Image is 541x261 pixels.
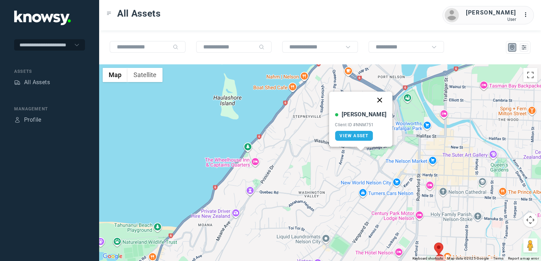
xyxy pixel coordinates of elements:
div: Profile [14,117,21,123]
a: ProfileProfile [14,116,41,124]
div: All Assets [24,78,50,87]
img: avatar.png [445,8,459,22]
button: Map camera controls [523,213,537,227]
div: Search [259,44,264,50]
a: Open this area in Google Maps (opens a new window) [101,252,124,261]
div: [PERSON_NAME] [466,8,516,17]
div: List [521,44,527,51]
div: Toggle Menu [107,11,112,16]
div: : [523,11,532,20]
a: View Asset [335,131,373,141]
button: Drag Pegman onto the map to open Street View [523,238,537,253]
tspan: ... [524,12,531,17]
a: AssetsAll Assets [14,78,50,87]
img: Application Logo [14,11,71,25]
a: Terms (opens in new tab) [493,256,504,260]
div: : [523,11,532,19]
div: Management [14,106,85,112]
div: [PERSON_NAME] [342,110,386,119]
button: Close [371,92,388,109]
button: Show street map [103,68,127,82]
img: Google [101,252,124,261]
div: User [466,17,516,22]
button: Show satellite imagery [127,68,163,82]
span: All Assets [117,7,161,20]
span: Map data ©2025 Google [447,256,489,260]
div: Assets [14,79,21,86]
a: Report a map error [508,256,539,260]
div: Map [509,44,516,51]
div: Profile [24,116,41,124]
span: View Asset [340,133,368,138]
div: Client ID #NNM751 [335,122,386,127]
button: Keyboard shortcuts [412,256,443,261]
button: Toggle fullscreen view [523,68,537,82]
div: Search [173,44,178,50]
div: Assets [14,68,85,75]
